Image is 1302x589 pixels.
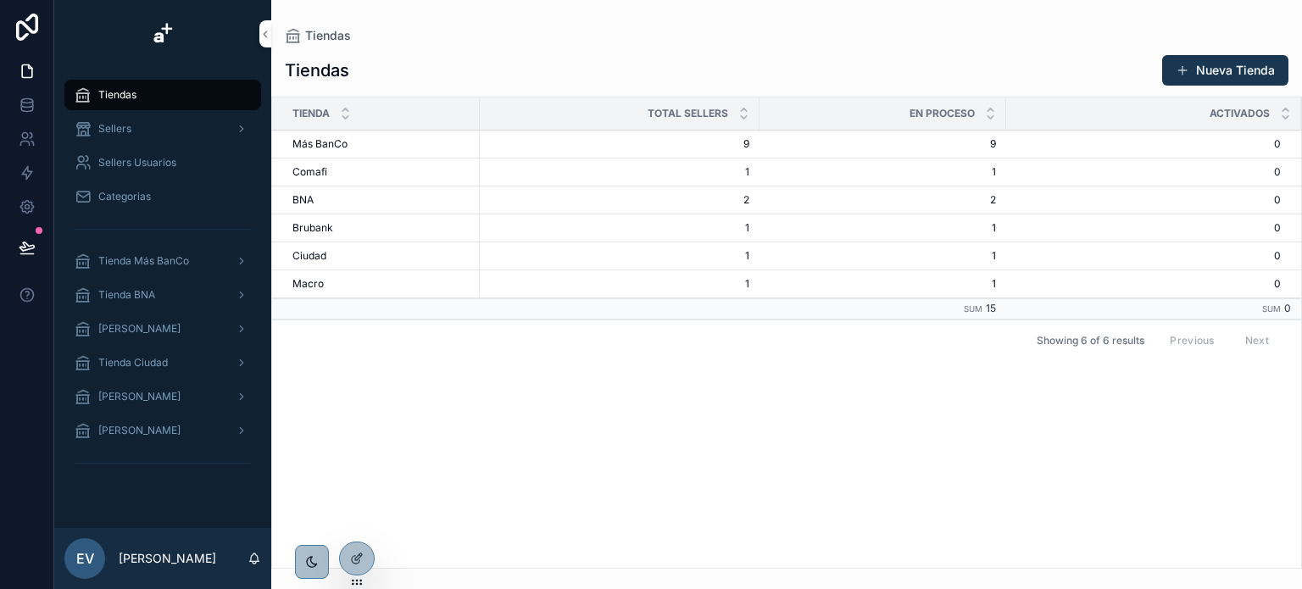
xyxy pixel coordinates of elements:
[770,137,996,151] a: 9
[292,165,470,179] a: Comafi
[292,277,470,291] a: Macro
[1284,302,1291,314] span: 0
[98,254,189,268] span: Tienda Más BanCo
[1006,165,1281,179] a: 0
[292,193,314,207] span: BNA
[285,27,351,44] a: Tiendas
[1162,55,1288,86] button: Nueva Tienda
[64,381,261,412] a: [PERSON_NAME]
[64,347,261,378] a: Tienda Ciudad
[490,221,749,235] a: 1
[1037,334,1144,347] span: Showing 6 of 6 results
[770,249,996,263] a: 1
[54,68,271,498] div: scrollable content
[64,415,261,446] a: [PERSON_NAME]
[292,249,470,263] a: Ciudad
[490,193,749,207] a: 2
[770,193,996,207] a: 2
[1262,304,1281,314] small: Sum
[648,107,728,120] span: Total Sellers
[64,181,261,212] a: Categorias
[770,221,996,235] a: 1
[98,122,131,136] span: Sellers
[1006,277,1281,291] a: 0
[770,165,996,179] a: 1
[986,302,996,314] span: 15
[64,280,261,310] a: Tienda BNA
[490,137,749,151] a: 9
[119,550,216,567] p: [PERSON_NAME]
[98,322,181,336] span: [PERSON_NAME]
[292,107,330,120] span: Tienda
[292,193,470,207] a: BNA
[292,221,333,235] span: Brubank
[292,137,348,151] span: Más BanCo
[1006,193,1281,207] a: 0
[770,277,996,291] a: 1
[98,88,136,102] span: Tiendas
[64,114,261,144] a: Sellers
[64,246,261,276] a: Tienda Más BanCo
[98,390,181,403] span: [PERSON_NAME]
[490,249,749,263] a: 1
[1006,221,1281,235] a: 0
[490,165,749,179] a: 1
[292,165,327,179] span: Comafi
[292,137,470,151] a: Más BanCo
[1006,137,1281,151] a: 0
[64,80,261,110] a: Tiendas
[1006,249,1281,263] a: 0
[490,277,749,291] a: 1
[98,356,168,370] span: Tienda Ciudad
[98,424,181,437] span: [PERSON_NAME]
[964,304,982,314] small: Sum
[98,156,176,169] span: Sellers Usuarios
[64,147,261,178] a: Sellers Usuarios
[292,277,324,291] span: Macro
[98,288,155,302] span: Tienda BNA
[292,221,470,235] a: Brubank
[98,190,151,203] span: Categorias
[149,20,176,47] img: App logo
[910,107,975,120] span: En Proceso
[1210,107,1270,120] span: Activados
[76,548,94,569] span: EV
[285,58,349,82] h1: Tiendas
[64,314,261,344] a: [PERSON_NAME]
[292,249,326,263] span: Ciudad
[305,27,351,44] span: Tiendas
